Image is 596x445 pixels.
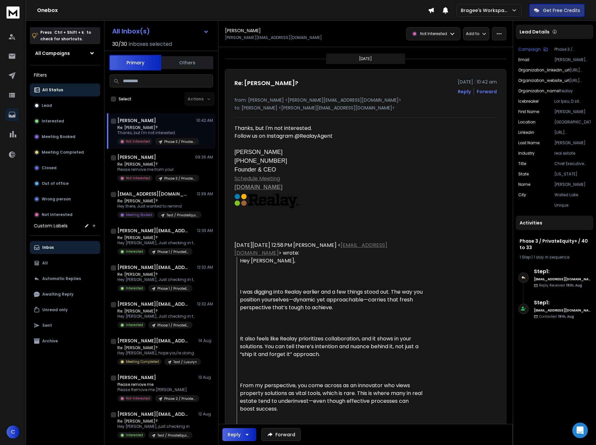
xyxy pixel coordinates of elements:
[7,426,20,439] span: C
[42,103,52,108] p: Lead
[128,40,172,48] h3: Inboxes selected
[117,162,195,167] p: Re: [PERSON_NAME]?
[518,109,539,114] p: First Name
[197,301,213,307] p: 12:32 AM
[117,419,192,424] p: Re: [PERSON_NAME]?
[117,198,195,204] p: Re: [PERSON_NAME]?
[42,212,73,217] p: Not Interested
[554,151,591,156] p: real estate
[117,314,195,319] p: Hey [PERSON_NAME], Just checking in to
[117,277,195,282] p: Hey [PERSON_NAME], Just checking in to
[228,431,241,438] div: Reply
[518,172,529,177] p: state
[42,307,68,312] p: Unread only
[222,428,256,441] button: Reply
[117,191,189,197] h1: [EMAIL_ADDRESS][DOMAIN_NAME]
[117,374,156,381] h1: [PERSON_NAME]
[126,212,152,217] p: Meeting Booked
[518,140,539,146] p: Last Name
[234,124,424,132] div: Thanks, but I'm not interested.
[520,255,589,260] div: |
[117,264,189,271] h1: [PERSON_NAME][EMAIL_ADDRESS][DOMAIN_NAME]
[117,301,189,307] h1: [PERSON_NAME][EMAIL_ADDRESS][DOMAIN_NAME]
[7,6,20,19] img: logo
[518,99,539,104] p: Icebreaker
[572,423,588,438] div: Open Intercom Messenger
[34,222,68,229] h3: Custom Labels
[117,350,195,356] p: Hey [PERSON_NAME], hope you're doing
[518,182,530,187] p: name
[30,303,100,316] button: Unread only
[42,165,57,171] p: Closed
[198,375,213,380] p: 13 Aug
[117,382,195,387] p: Please remove me
[518,78,569,83] p: organization_website_url
[117,235,195,240] p: Re: [PERSON_NAME]?
[529,4,585,17] button: Get Free Credits
[554,47,591,52] p: Phase 3 / PrivateEquity+ / 40 to 33
[30,288,100,301] button: Awaiting Reply
[117,117,156,124] h1: [PERSON_NAME]
[518,151,535,156] p: industry
[539,314,574,319] p: Contacted
[117,387,195,392] p: Please Remove me [PERSON_NAME]
[117,411,189,417] h1: [PERSON_NAME][EMAIL_ADDRESS][DOMAIN_NAME]
[30,208,100,221] button: Not Interested
[157,286,189,291] p: Phase 1 / PrivateEquity+ / 54 to 47
[126,176,150,181] p: Not Interested
[42,261,48,266] p: All
[234,132,424,140] div: Follow us on Instagram @RealayAgent
[42,338,58,344] p: Archive
[30,47,100,60] button: All Campaigns
[554,140,591,146] p: [PERSON_NAME]
[234,105,497,111] p: to: [PERSON_NAME] <[PERSON_NAME][EMAIL_ADDRESS][DOMAIN_NAME]>
[30,319,100,332] button: Sent
[196,118,213,123] p: 10:42 AM
[518,47,541,52] p: Campaign
[35,50,70,57] h1: All Campaigns
[117,204,195,209] p: Hey there, Just wanted to remind
[42,87,63,93] p: All Status
[520,238,589,251] h1: Phase 3 / PrivateEquity+ / 40 to 33
[570,68,591,73] p: [URL][DOMAIN_NAME]
[126,249,143,254] p: Interested
[261,428,301,441] button: Forward
[197,265,213,270] p: 12:32 AM
[516,216,593,230] div: Activities
[518,192,526,197] p: city
[234,175,280,182] a: Schedule Meeting
[534,299,591,307] h6: Step 1 :
[117,154,156,160] h1: [PERSON_NAME]
[234,97,497,103] p: from: [PERSON_NAME] <[PERSON_NAME][EMAIL_ADDRESS][DOMAIN_NAME]>
[166,213,198,218] p: Test / PrivateEquity+
[569,78,591,83] p: [URL][DOMAIN_NAME]
[42,181,69,186] p: Out of office
[42,134,75,139] p: Meeting Booked
[164,176,195,181] p: Phase 3 / PrivateEquity+ / 40 to 33
[534,308,591,313] h6: [EMAIL_ADDRESS][DOMAIN_NAME]
[30,257,100,270] button: All
[234,241,424,257] div: [DATE][DATE] 12:58 PM [PERSON_NAME] < > wrote:
[117,130,195,135] p: Thanks, but I'm not interested.
[30,99,100,112] button: Lead
[42,119,64,124] p: Interested
[466,31,479,36] p: Add to
[30,272,100,285] button: Automatic Replies
[234,158,287,164] font: [PHONE_NUMBER]
[164,396,195,401] p: Phase 2 / PrivateEquity+ / 47 to 40
[30,70,100,80] h3: Filters
[157,323,189,328] p: Phase 1 / PrivateEquity+ / 54 to 47
[117,337,189,344] h1: [PERSON_NAME][EMAIL_ADDRESS][DOMAIN_NAME]
[420,31,447,36] p: Not Interested
[197,228,213,233] p: 12:33 AM
[157,249,189,254] p: Phase 1 / PrivateEquity+ / 54 to 47
[117,309,195,314] p: Re: [PERSON_NAME]?
[37,6,428,14] h1: Onebox
[126,433,143,438] p: Interested
[126,359,159,364] p: Meeting Completed
[534,268,591,275] h6: Step 1 :
[554,192,591,197] p: Walled Lake
[126,286,143,291] p: Interested
[234,166,276,173] span: Founder & CEO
